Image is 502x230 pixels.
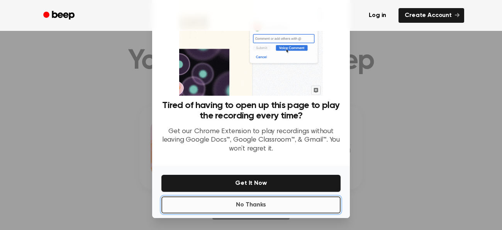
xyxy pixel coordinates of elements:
[161,100,341,121] h3: Tired of having to open up this page to play the recording every time?
[361,7,394,24] a: Log in
[161,175,341,192] button: Get It Now
[399,8,464,23] a: Create Account
[161,127,341,154] p: Get our Chrome Extension to play recordings without leaving Google Docs™, Google Classroom™, & Gm...
[38,8,81,23] a: Beep
[161,196,341,213] button: No Thanks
